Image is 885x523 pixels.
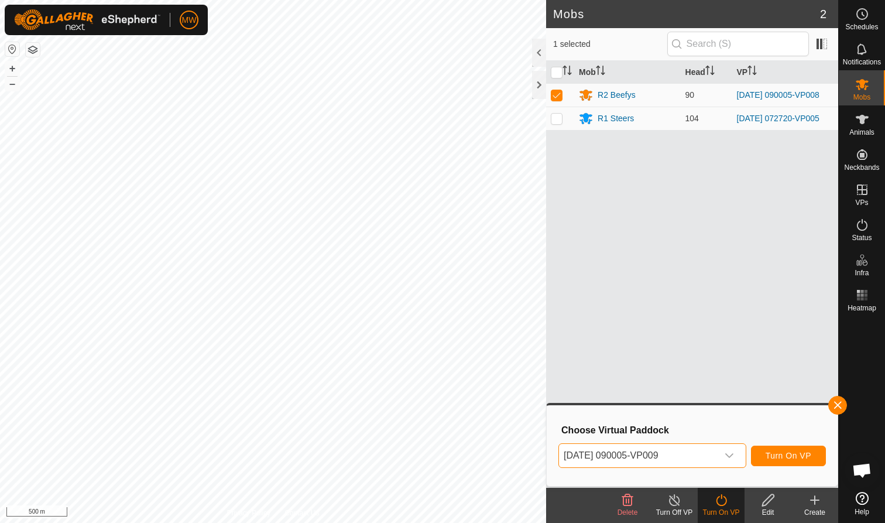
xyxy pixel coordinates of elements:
[747,67,757,77] p-sorticon: Activate to sort
[5,77,19,91] button: –
[852,234,872,241] span: Status
[596,67,605,77] p-sorticon: Activate to sort
[651,507,698,518] div: Turn Off VP
[766,451,811,460] span: Turn On VP
[844,164,879,171] span: Neckbands
[667,32,809,56] input: Search (S)
[227,508,270,518] a: Privacy Policy
[848,305,876,312] span: Heatmap
[855,508,869,515] span: Help
[5,42,19,56] button: Reset Map
[685,114,699,123] span: 104
[737,90,819,100] a: [DATE] 090005-VP008
[553,7,820,21] h2: Mobs
[553,38,667,50] span: 1 selected
[737,114,819,123] a: [DATE] 072720-VP005
[598,89,636,101] div: R2 Beefys
[14,9,160,30] img: Gallagher Logo
[855,199,868,206] span: VPs
[618,508,638,517] span: Delete
[5,61,19,76] button: +
[718,444,741,467] div: dropdown trigger
[681,61,732,84] th: Head
[598,112,634,125] div: R1 Steers
[26,43,40,57] button: Map Layers
[855,269,869,276] span: Infra
[559,444,718,467] span: 2025-09-28 090005-VP009
[705,67,715,77] p-sorticon: Activate to sort
[820,5,826,23] span: 2
[561,425,826,436] h3: Choose Virtual Paddock
[849,129,874,136] span: Animals
[732,61,838,84] th: VP
[843,59,881,66] span: Notifications
[685,90,695,100] span: 90
[284,508,319,518] a: Contact Us
[745,507,791,518] div: Edit
[574,61,680,84] th: Mob
[839,487,885,520] a: Help
[845,23,878,30] span: Schedules
[698,507,745,518] div: Turn On VP
[751,446,826,466] button: Turn On VP
[182,14,197,26] span: MW
[845,453,880,488] div: Open chat
[791,507,838,518] div: Create
[562,67,572,77] p-sorticon: Activate to sort
[853,94,870,101] span: Mobs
